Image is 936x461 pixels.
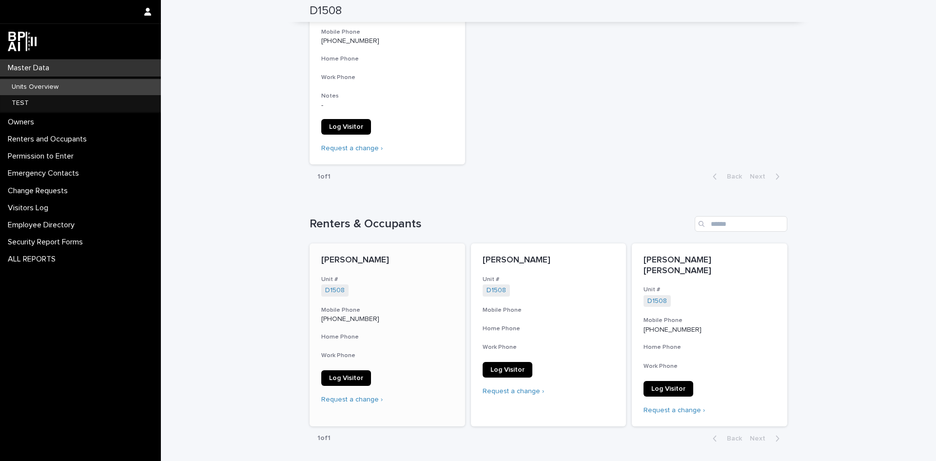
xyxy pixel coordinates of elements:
h1: Renters & Occupants [310,217,691,231]
a: D1508 [325,286,345,295]
span: Log Visitor [329,123,363,130]
img: dwgmcNfxSF6WIOOXiGgu [8,32,37,51]
p: Renters and Occupants [4,135,95,144]
p: ALL REPORTS [4,255,63,264]
h2: D1508 [310,4,342,18]
a: [PHONE_NUMBER] [321,38,379,44]
a: [PERSON_NAME]Unit #D1508 Mobile Phone[PHONE_NUMBER]Home PhoneWork PhoneLog VisitorRequest a change › [310,243,465,426]
h3: Home Phone [321,55,453,63]
a: [PHONE_NUMBER] [321,316,379,322]
h3: Mobile Phone [321,306,453,314]
h3: Home Phone [643,343,776,351]
button: Back [705,172,746,181]
p: Owners [4,118,42,127]
span: Log Visitor [651,385,685,392]
p: Permission to Enter [4,152,81,161]
h3: Work Phone [483,343,615,351]
button: Next [746,434,787,443]
a: [PERSON_NAME] [PERSON_NAME]Unit #D1508 Mobile Phone[PHONE_NUMBER]Home PhoneWork PhoneLog VisitorR... [632,243,787,426]
p: Employee Directory [4,220,82,230]
p: Master Data [4,63,57,73]
h3: Unit # [643,286,776,294]
span: Next [750,173,771,180]
p: Change Requests [4,186,76,196]
span: Log Visitor [490,366,525,373]
a: [PERSON_NAME]Unit #D1508 Mobile PhoneHome PhoneWork PhoneLog VisitorRequest a change › [471,243,626,426]
a: Log Visitor [321,119,371,135]
a: Request a change › [321,396,383,403]
p: [PERSON_NAME] [PERSON_NAME] [643,255,776,276]
h3: Notes [321,92,453,100]
a: [PHONE_NUMBER] [643,326,702,333]
span: Back [721,173,742,180]
a: Log Visitor [483,362,532,378]
p: Emergency Contacts [4,169,87,178]
button: Back [705,434,746,443]
h3: Unit # [321,276,453,283]
span: Back [721,435,742,442]
a: D1508 [487,286,506,295]
h3: Mobile Phone [643,317,776,324]
p: [PERSON_NAME] [321,255,453,266]
h3: Work Phone [643,362,776,370]
p: 1 of 1 [310,165,338,189]
a: Log Visitor [643,381,693,397]
p: Visitors Log [4,203,56,213]
a: Request a change › [643,407,705,414]
input: Search [695,216,787,232]
p: TEST [4,99,37,107]
h3: Work Phone [321,74,453,81]
h3: Home Phone [321,333,453,341]
p: Security Report Forms [4,238,91,247]
p: 1 of 1 [310,426,338,450]
span: Next [750,435,771,442]
p: - [321,101,453,110]
a: D1508 [647,297,667,305]
p: [PERSON_NAME] [483,255,615,266]
a: Log Visitor [321,370,371,386]
p: Units Overview [4,83,66,91]
h3: Home Phone [483,325,615,333]
h3: Unit # [483,276,615,283]
button: Next [746,172,787,181]
h3: Work Phone [321,352,453,360]
h3: Mobile Phone [321,28,453,36]
a: Request a change › [483,388,544,395]
h3: Mobile Phone [483,306,615,314]
span: Log Visitor [329,375,363,381]
a: Request a change › [321,145,383,152]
